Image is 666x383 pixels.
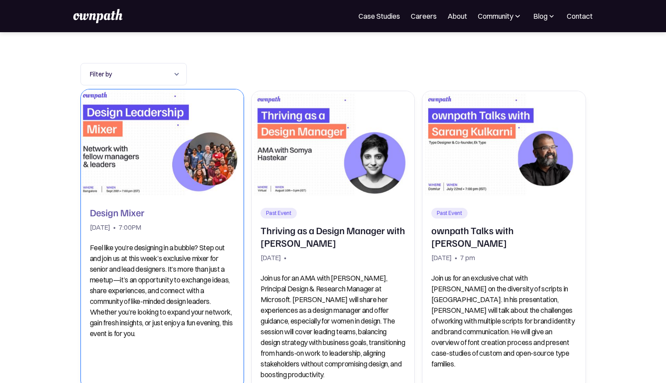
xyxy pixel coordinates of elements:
div: [DATE] [431,252,452,264]
div: Filter by [80,63,187,85]
div: Community [478,11,522,21]
div: • [284,252,287,264]
div: Past Event [266,210,291,217]
a: Case Studies [358,11,400,21]
div: [DATE] [261,252,281,264]
div: Blog [533,11,548,21]
a: Careers [411,11,437,21]
p: Join us for an exclusive chat with [PERSON_NAME] on the diversity of scripts in [GEOGRAPHIC_DATA]... [431,273,576,369]
h2: Design Mixer [90,206,144,219]
a: Contact [567,11,593,21]
div: Blog [533,11,556,21]
div: Past Event [437,210,462,217]
h2: ownpath Talks with [PERSON_NAME] [431,224,576,249]
div: 7:00PM [118,221,141,234]
p: Feel like you’re designing in a bubble? Step out and join us at this week’s exclusive mixer for s... [90,242,235,339]
div: • [455,252,457,264]
p: Join us for an AMA with [PERSON_NAME], Principal Design & Research Manager at Microsoft. [PERSON_... [261,273,405,380]
div: [DATE] [90,221,110,234]
h2: Thriving as a Design Manager with [PERSON_NAME] [261,224,405,249]
div: Filter by [90,69,169,80]
div: • [113,221,116,234]
div: 7 pm [460,252,475,264]
a: About [447,11,467,21]
div: Community [478,11,513,21]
